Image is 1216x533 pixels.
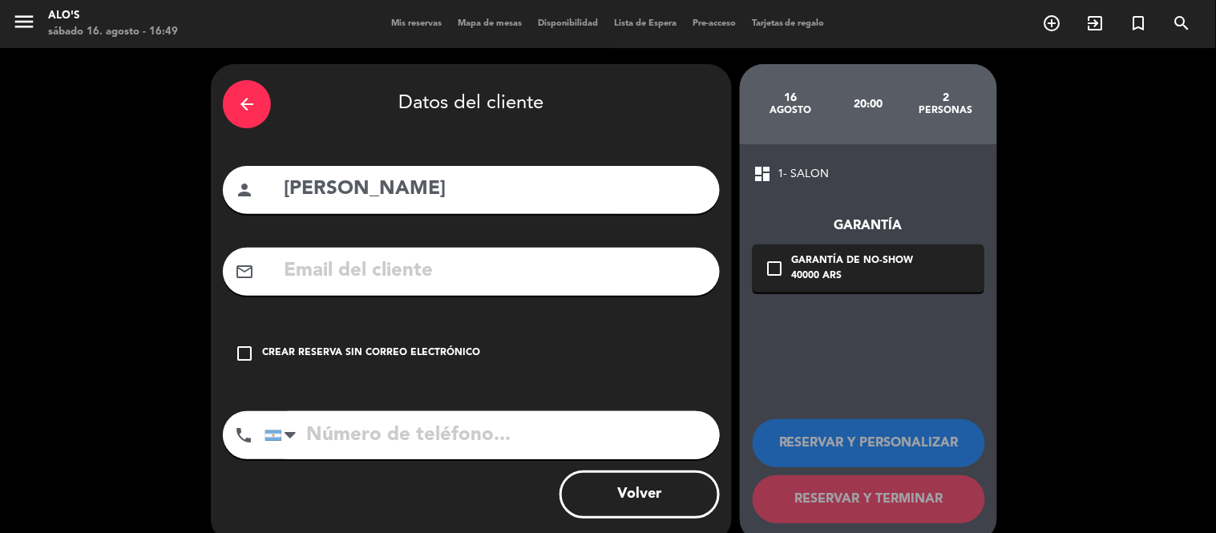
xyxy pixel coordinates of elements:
[223,76,720,132] div: Datos del cliente
[685,19,744,28] span: Pre-acceso
[48,8,178,24] div: Alo's
[262,345,480,361] div: Crear reserva sin correo electrónico
[1129,14,1149,33] i: turned_in_not
[606,19,685,28] span: Lista de Espera
[12,10,36,39] button: menu
[282,173,708,206] input: Nombre del cliente
[265,412,302,458] div: Argentina: +54
[1043,14,1062,33] i: add_circle_outline
[383,19,450,28] span: Mis reservas
[752,91,830,104] div: 16
[1173,14,1192,33] i: search
[235,344,254,363] i: check_box_outline_blank
[753,164,772,184] span: dashboard
[560,470,720,519] button: Volver
[12,10,36,34] i: menu
[237,95,257,114] i: arrow_back
[778,165,830,184] span: 1- SALON
[830,76,907,132] div: 20:00
[235,180,254,200] i: person
[792,253,914,269] div: Garantía de no-show
[530,19,606,28] span: Disponibilidad
[753,475,985,523] button: RESERVAR Y TERMINAR
[752,104,830,117] div: agosto
[234,426,253,445] i: phone
[450,19,530,28] span: Mapa de mesas
[907,91,985,104] div: 2
[753,216,984,236] div: Garantía
[792,269,914,285] div: 40000 ARS
[1086,14,1105,33] i: exit_to_app
[765,259,784,278] i: check_box_outline_blank
[753,419,985,467] button: RESERVAR Y PERSONALIZAR
[282,255,708,288] input: Email del cliente
[907,104,985,117] div: personas
[48,24,178,40] div: sábado 16. agosto - 16:49
[744,19,833,28] span: Tarjetas de regalo
[265,411,720,459] input: Número de teléfono...
[235,262,254,281] i: mail_outline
